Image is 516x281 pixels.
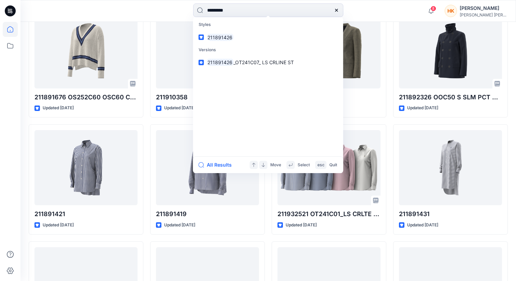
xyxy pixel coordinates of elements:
[43,104,74,112] p: Updated [DATE]
[195,18,342,31] p: Styles
[445,5,457,17] div: HK
[164,104,195,112] p: Updated [DATE]
[207,58,234,66] mark: 211891426
[195,56,342,69] a: 211891426_OT241C07_ LS CRLINE ST
[317,161,325,169] p: esc
[156,13,259,88] a: 211910358
[399,209,502,219] p: 211891431
[277,209,381,219] p: 211932521 OT241C01_LS CRLTE ST
[164,222,195,229] p: Updated [DATE]
[199,161,236,169] button: All Results
[34,209,138,219] p: 211891421
[460,4,507,12] div: [PERSON_NAME]
[399,130,502,205] a: 211891431
[286,222,317,229] p: Updated [DATE]
[270,161,281,169] p: Move
[195,31,342,44] a: 211891426
[407,222,438,229] p: Updated [DATE]
[399,93,502,102] p: 211892326 OOC50 S SLM PCT WOOL BLEND [PERSON_NAME]
[329,161,337,169] p: Quit
[34,13,138,88] a: 211891676 OS252C60 OSC60 CRICKET PO 1 4-5 COTTON
[407,104,438,112] p: Updated [DATE]
[207,33,234,41] mark: 211891426
[34,130,138,205] a: 211891421
[43,222,74,229] p: Updated [DATE]
[34,93,138,102] p: 211891676 OS252C60 OSC60 CRICKET PO 1 4-5 COTTON
[156,130,259,205] a: 211891419
[460,12,507,17] div: [PERSON_NAME] [PERSON_NAME]
[298,161,310,169] p: Select
[431,6,436,11] span: 8
[195,44,342,56] p: Versions
[156,209,259,219] p: 211891419
[233,59,294,65] span: _OT241C07_ LS CRLINE ST
[156,93,259,102] p: 211910358
[399,13,502,88] a: 211892326 OOC50 S SLM PCT WOOL BLEND MELTON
